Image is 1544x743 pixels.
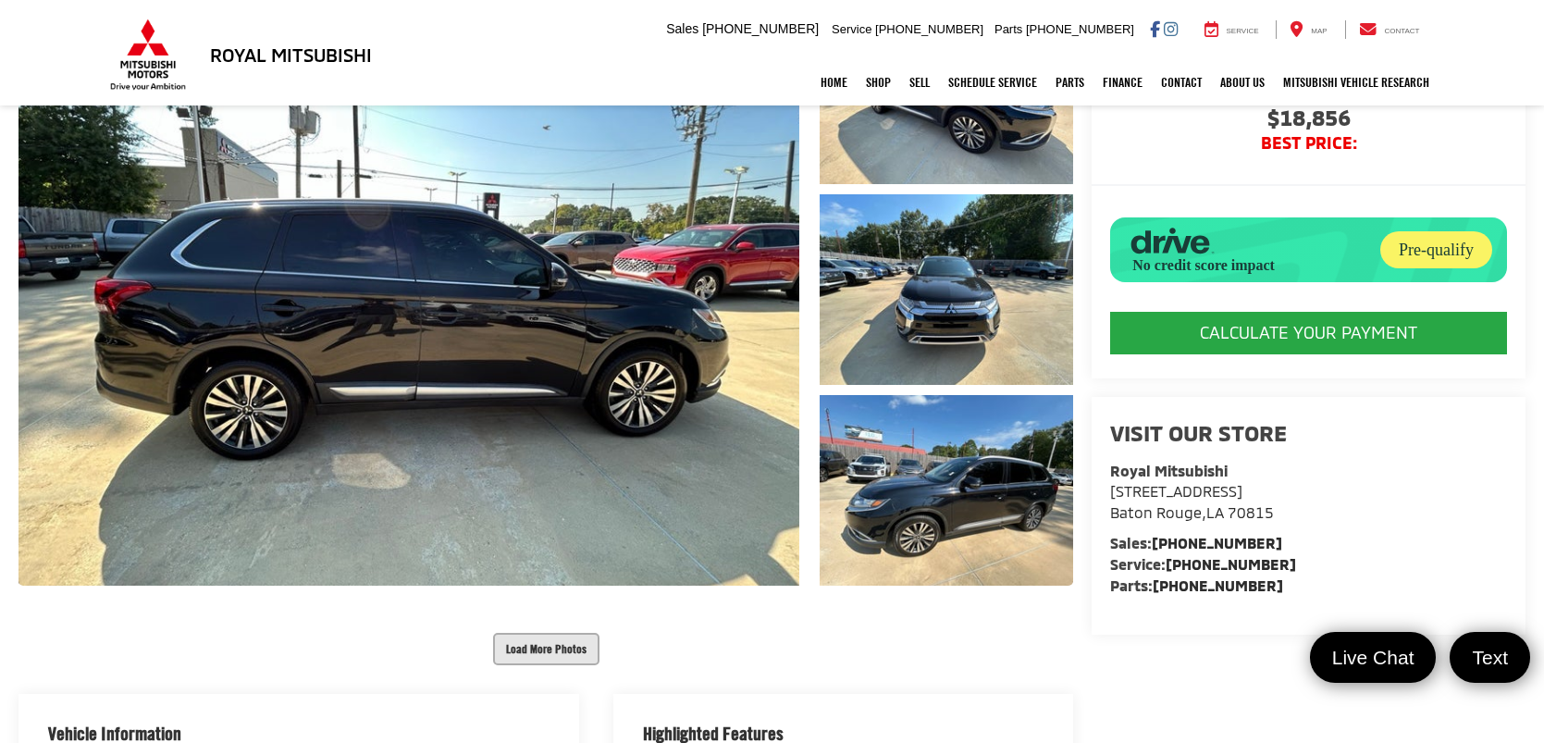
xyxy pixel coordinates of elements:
span: Service [1227,27,1259,35]
span: , [1110,503,1274,521]
a: Mitsubishi Vehicle Research [1274,59,1439,105]
img: 2020 Mitsubishi Outlander SEL [817,393,1076,588]
a: [PHONE_NUMBER] [1153,576,1283,594]
span: LA [1206,503,1224,521]
span: Sales [666,21,698,36]
a: [PHONE_NUMBER] [1166,555,1296,573]
a: Schedule Service: Opens in a new tab [939,59,1046,105]
a: Facebook: Click to visit our Facebook page [1150,21,1160,36]
a: Expand Photo 2 [820,194,1074,385]
: CALCULATE YOUR PAYMENT [1110,312,1507,354]
img: Mitsubishi [106,19,190,91]
span: Map [1311,27,1327,35]
a: [STREET_ADDRESS] Baton Rouge,LA 70815 [1110,482,1274,521]
a: Live Chat [1310,632,1437,683]
a: Text [1450,632,1530,683]
span: [PHONE_NUMBER] [875,22,983,36]
span: Live Chat [1323,645,1424,670]
a: Service [1191,20,1273,39]
strong: Service: [1110,555,1296,573]
a: Shop [857,59,900,105]
strong: Parts: [1110,576,1283,594]
h2: Visit our Store [1110,421,1507,445]
span: [PHONE_NUMBER] [702,21,819,36]
span: $18,856 [1110,106,1507,134]
a: Home [811,59,857,105]
a: Parts: Opens in a new tab [1046,59,1093,105]
span: Baton Rouge [1110,503,1202,521]
a: Map [1276,20,1340,39]
strong: Royal Mitsubishi [1110,462,1228,479]
a: [PHONE_NUMBER] [1152,534,1282,551]
a: Instagram: Click to visit our Instagram page [1164,21,1178,36]
a: Expand Photo 3 [820,395,1074,586]
a: Finance [1093,59,1152,105]
h3: Royal Mitsubishi [210,44,372,65]
span: Contact [1384,27,1419,35]
span: [STREET_ADDRESS] [1110,482,1242,500]
a: Contact [1152,59,1211,105]
a: About Us [1211,59,1274,105]
strong: Sales: [1110,534,1282,551]
a: Contact [1345,20,1434,39]
span: BEST PRICE: [1110,134,1507,153]
span: 70815 [1228,503,1274,521]
span: Service [832,22,871,36]
button: Load More Photos [493,633,599,665]
span: Text [1463,645,1517,670]
span: Parts [994,22,1022,36]
span: [PHONE_NUMBER] [1026,22,1134,36]
img: 2020 Mitsubishi Outlander SEL [817,192,1076,387]
a: Sell [900,59,939,105]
